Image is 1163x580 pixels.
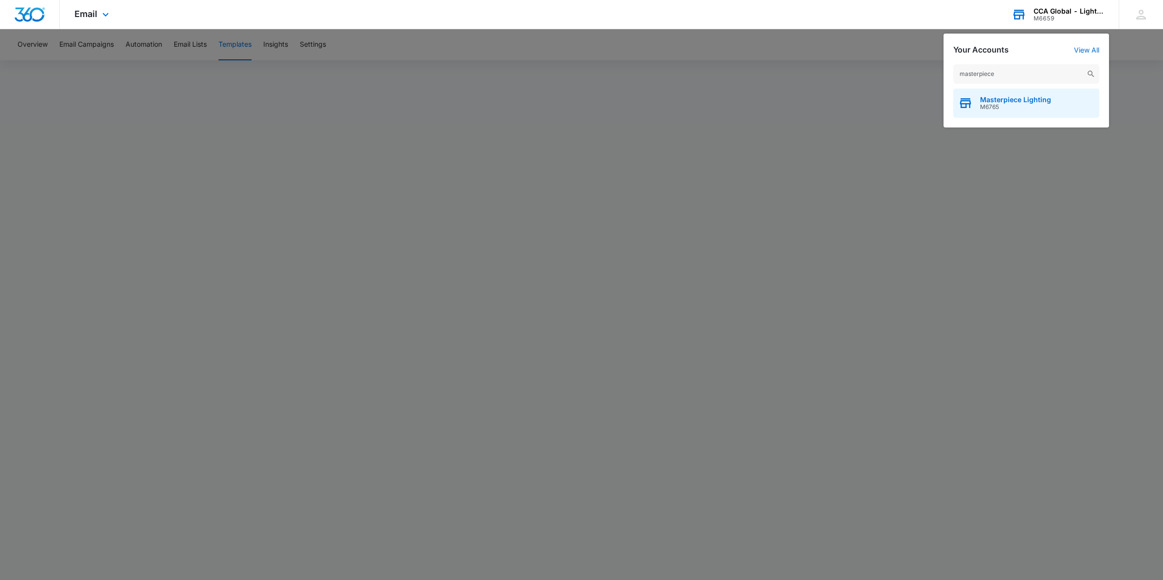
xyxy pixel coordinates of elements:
[1034,15,1105,22] div: account id
[953,45,1009,54] h2: Your Accounts
[1074,46,1099,54] a: View All
[1034,7,1105,15] div: account name
[74,9,97,19] span: Email
[980,104,1051,110] span: M6765
[980,96,1051,104] span: Masterpiece Lighting
[953,89,1099,118] button: Masterpiece LightingM6765
[953,64,1099,84] input: Search Accounts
